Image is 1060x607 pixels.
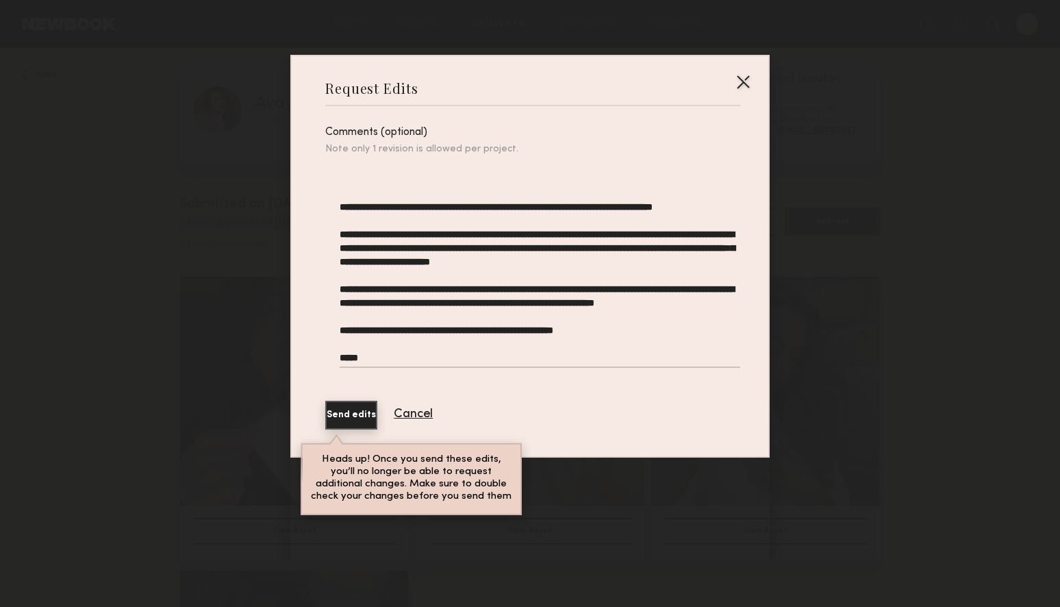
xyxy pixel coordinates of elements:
[394,408,433,421] button: Cancel
[325,79,418,97] div: Request Edits
[325,127,740,138] div: Comments (optional)
[311,453,512,502] p: Heads up! Once you send these edits, you’ll no longer be able to request additional changes. Make...
[325,401,377,430] button: Send edits
[325,144,740,156] div: Note only 1 revision is allowed per project.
